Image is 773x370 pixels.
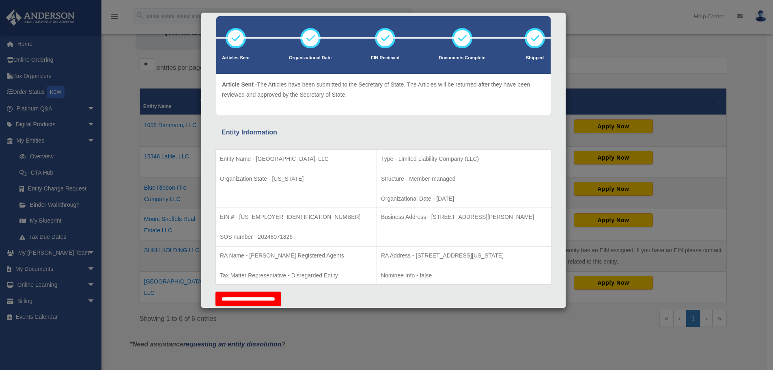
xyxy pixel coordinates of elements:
[220,174,373,184] p: Organization State - [US_STATE]
[222,54,250,62] p: Articles Sent
[381,154,547,164] p: Type - Limited Liability Company (LLC)
[381,270,547,281] p: Nominee Info - false
[220,154,373,164] p: Entity Name - [GEOGRAPHIC_DATA], LLC
[222,81,257,88] span: Article Sent -
[222,127,545,138] div: Entity Information
[222,80,545,100] p: The Articles have been submitted to the Secretary of State. The Articles will be returned after t...
[220,212,373,222] p: EIN # - [US_EMPLOYER_IDENTIFICATION_NUMBER]
[289,54,332,62] p: Organizational Date
[381,194,547,204] p: Organizational Date - [DATE]
[381,212,547,222] p: Business Address - [STREET_ADDRESS][PERSON_NAME]
[381,174,547,184] p: Structure - Member-managed
[220,270,373,281] p: Tax Matter Representative - Disregarded Entity
[439,54,485,62] p: Documents Complete
[220,232,373,242] p: SOS number - 20248071826
[220,251,373,261] p: RA Name - [PERSON_NAME] Registered Agents
[381,251,547,261] p: RA Address - [STREET_ADDRESS][US_STATE]
[525,54,545,62] p: Shipped
[371,54,400,62] p: EIN Recieved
